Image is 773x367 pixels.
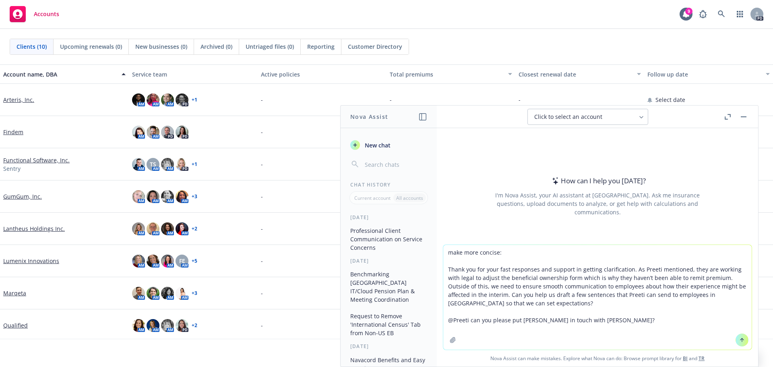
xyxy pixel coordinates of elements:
[354,195,391,201] p: Current account
[147,93,159,106] img: photo
[192,97,197,102] a: + 1
[150,160,156,168] span: TS
[192,291,197,296] a: + 3
[147,222,159,235] img: photo
[519,70,632,79] div: Closest renewal date
[484,191,711,216] div: I'm Nova Assist, your AI assistant at [GEOGRAPHIC_DATA]. Ask me insurance questions, upload docum...
[161,93,174,106] img: photo
[132,126,145,139] img: photo
[161,222,174,235] img: photo
[3,95,34,104] a: Arteris, Inc.
[527,109,648,125] button: Click to select an account
[655,95,685,104] span: Select date
[3,257,59,265] a: Lumenix Innovations
[732,6,748,22] a: Switch app
[6,3,62,25] a: Accounts
[347,224,430,254] button: Professional Client Communication on Service Concerns
[192,194,197,199] a: + 3
[132,287,145,300] img: photo
[390,70,503,79] div: Total premiums
[534,113,602,121] span: Click to select an account
[147,287,159,300] img: photo
[176,93,188,106] img: photo
[132,255,145,267] img: photo
[683,355,688,362] a: BI
[644,64,773,84] button: Follow up date
[179,257,185,265] span: FE
[147,255,159,267] img: photo
[176,126,188,139] img: photo
[261,95,263,104] span: -
[192,162,197,167] a: + 1
[147,319,159,332] img: photo
[176,222,188,235] img: photo
[515,64,644,84] button: Closest renewal date
[60,42,122,51] span: Upcoming renewals (0)
[386,64,515,84] button: Total premiums
[176,319,188,332] img: photo
[261,289,263,297] span: -
[34,11,59,17] span: Accounts
[261,257,263,265] span: -
[3,164,21,173] span: Sentry
[161,158,174,171] img: photo
[132,319,145,332] img: photo
[347,267,430,306] button: Benchmarking [GEOGRAPHIC_DATA] IT/Cloud Pension Plan & Meeting Coordination
[443,245,752,350] textarea: make more concise: Thank you for your fast responses and support in getting clarification. As Pre...
[161,255,174,267] img: photo
[3,321,28,330] a: Qualified
[685,8,692,15] div: 9
[341,343,437,350] div: [DATE]
[350,112,388,121] h1: Nova Assist
[348,42,402,51] span: Customer Directory
[261,224,263,233] span: -
[176,190,188,203] img: photo
[3,224,65,233] a: Lantheus Holdings Inc.
[647,70,761,79] div: Follow up date
[261,321,263,330] span: -
[307,42,335,51] span: Reporting
[3,289,26,297] a: Marqeta
[363,141,391,149] span: New chat
[132,222,145,235] img: photo
[390,95,392,104] span: -
[192,226,197,231] a: + 2
[347,309,430,340] button: Request to Remove 'International Census' Tab from Non-US EB
[129,64,258,84] button: Service team
[261,192,263,201] span: -
[550,176,646,186] div: How can I help you [DATE]?
[695,6,711,22] a: Report a Bug
[176,158,188,171] img: photo
[132,158,145,171] img: photo
[261,128,263,136] span: -
[396,195,423,201] p: All accounts
[519,95,521,104] span: -
[147,190,159,203] img: photo
[713,6,730,22] a: Search
[161,287,174,300] img: photo
[699,355,705,362] a: TR
[347,138,430,152] button: New chat
[3,128,23,136] a: Findem
[3,70,117,79] div: Account name, DBA
[176,287,188,300] img: photo
[3,192,42,201] a: GumGum, Inc.
[261,70,383,79] div: Active policies
[192,259,197,263] a: + 5
[132,70,254,79] div: Service team
[161,319,174,332] img: photo
[147,126,159,139] img: photo
[363,159,427,170] input: Search chats
[341,214,437,221] div: [DATE]
[246,42,294,51] span: Untriaged files (0)
[17,42,47,51] span: Clients (10)
[132,93,145,106] img: photo
[135,42,187,51] span: New businesses (0)
[161,126,174,139] img: photo
[258,64,386,84] button: Active policies
[3,156,70,164] a: Functional Software, Inc.
[161,190,174,203] img: photo
[261,160,263,168] span: -
[200,42,232,51] span: Archived (0)
[341,181,437,188] div: Chat History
